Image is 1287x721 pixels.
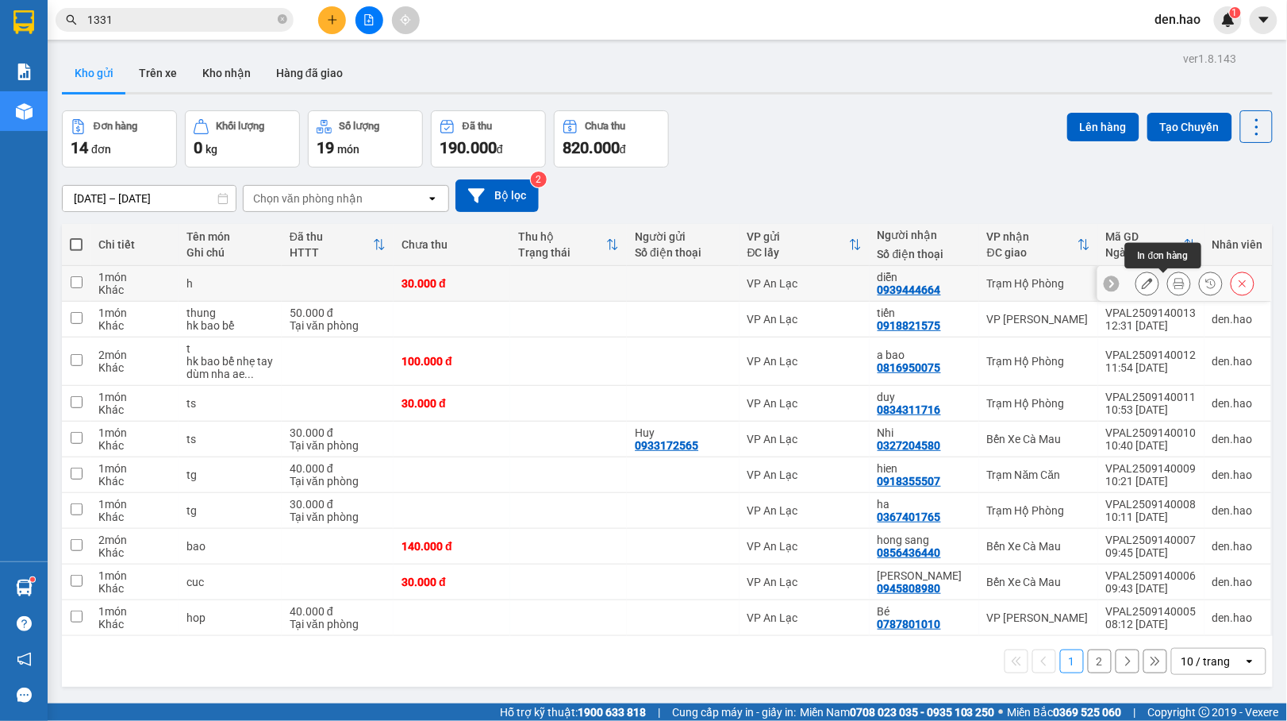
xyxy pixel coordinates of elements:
div: tg [186,468,274,481]
span: copyright [1199,707,1210,718]
div: Trạm Hộ Phòng [987,277,1090,290]
span: 19 [317,138,334,157]
span: question-circle [17,616,32,631]
div: VPAL2509140013 [1106,307,1197,319]
button: Tạo Chuyến [1147,113,1232,141]
div: Đã thu [463,121,492,132]
div: Bến Xe Cà Mau [987,540,1090,553]
div: Chưa thu [401,238,502,251]
th: Toggle SortBy [1098,224,1204,266]
span: đ [620,143,626,156]
button: Bộ lọc [455,179,539,212]
div: Số điện thoại [878,248,971,260]
span: close-circle [278,13,287,28]
span: 1 [1232,7,1238,18]
div: 1 món [98,605,171,618]
div: tg [186,504,274,517]
span: đ [497,143,503,156]
span: | [658,704,660,721]
div: 09:43 [DATE] [1106,582,1197,595]
span: close-circle [278,14,287,24]
div: Ghi chú [186,246,274,259]
div: Trạm Hộ Phòng [987,355,1090,368]
span: Miền Nam [800,704,995,721]
div: 30.000 đ [401,397,502,410]
div: 1 món [98,426,171,439]
div: Bến Xe Cà Mau [987,576,1090,588]
div: ĐC giao [987,246,1078,259]
div: 2 món [98,349,171,361]
div: VPAL2509140011 [1106,391,1197,403]
div: 09:45 [DATE] [1106,546,1197,559]
button: 2 [1088,650,1112,673]
span: ⚪️ [999,709,1004,715]
th: Toggle SortBy [510,224,627,266]
div: 0787801010 [878,618,941,630]
div: Huy [635,426,731,439]
button: caret-down [1250,6,1277,34]
div: t [186,342,274,355]
sup: 1 [1230,7,1241,18]
span: caret-down [1257,13,1271,27]
div: Đơn hàng [94,121,137,132]
div: ver 1.8.143 [1184,50,1237,67]
div: den.hao [1212,504,1263,517]
div: den.hao [1212,576,1263,588]
svg: open [1243,655,1256,668]
span: search [66,14,77,25]
div: VPAL2509140007 [1106,534,1197,546]
div: VP An Lạc [747,611,862,624]
div: VPAL2509140010 [1106,426,1197,439]
div: 0918355507 [878,475,941,488]
div: 1 món [98,391,171,403]
div: a bao [878,349,971,361]
div: VP gửi [747,230,849,243]
div: Bé [878,605,971,618]
img: solution-icon [16,64,33,80]
div: 10:40 [DATE] [1106,439,1197,452]
div: 12:31 [DATE] [1106,319,1197,332]
div: 50.000 đ [290,307,386,319]
div: h [186,277,274,290]
button: Trên xe [126,54,190,92]
div: Khác [98,511,171,523]
div: bao [186,540,274,553]
div: 10:11 [DATE] [1106,511,1197,523]
div: 08:12 [DATE] [1106,618,1197,630]
div: hien [878,462,971,475]
div: den.hao [1212,540,1263,553]
div: VPAL2509140009 [1106,462,1197,475]
div: Bến Xe Cà Mau [987,433,1090,445]
div: 1 món [98,498,171,511]
div: cuc [186,576,274,588]
div: Chọn văn phòng nhận [253,191,363,206]
div: Tại văn phòng [290,511,386,523]
div: VP An Lạc [747,540,862,553]
div: tiến [878,307,971,319]
div: Khác [98,618,171,630]
div: Khác [98,403,171,416]
button: aim [392,6,420,34]
div: 1 món [98,271,171,283]
div: VPAL2509140005 [1106,605,1197,618]
button: Khối lượng0kg [185,110,300,168]
div: Khác [98,361,171,374]
div: 40.000 đ [290,605,386,618]
div: Khối lượng [217,121,265,132]
button: Kho gửi [62,54,126,92]
div: VP An Lạc [747,313,862,326]
div: den.hao [1212,611,1263,624]
span: plus [327,14,338,25]
div: hk bao bể nhẹ tay dùm nha ae mình ơi [186,355,274,380]
svg: open [426,192,439,205]
img: logo.jpg [20,20,99,99]
div: 0856436440 [878,546,941,559]
div: hk bao bể [186,319,274,332]
button: Lên hàng [1067,113,1139,141]
div: VP An Lạc [747,468,862,481]
div: 1 món [98,307,171,319]
button: 1 [1060,650,1084,673]
div: Khác [98,283,171,296]
span: ... [244,368,254,380]
div: hop [186,611,274,624]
